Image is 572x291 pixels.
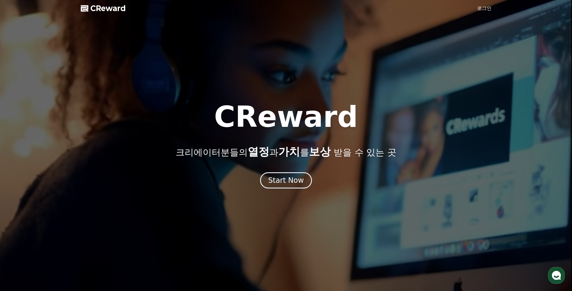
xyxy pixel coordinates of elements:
span: 대화 [55,200,62,205]
span: CReward [90,4,126,13]
span: 가치 [278,145,300,158]
span: 열정 [248,145,269,158]
a: 홈 [2,191,40,206]
a: CReward [81,4,126,13]
span: 보상 [309,145,331,158]
span: 홈 [19,200,23,204]
a: 대화 [40,191,77,206]
span: 설정 [93,200,100,204]
a: Start Now [260,178,312,184]
a: 설정 [77,191,115,206]
div: Start Now [268,176,304,185]
button: Start Now [260,172,312,188]
a: 로그인 [477,5,492,12]
h1: CReward [214,103,358,131]
p: 크리에이터분들의 과 를 받을 수 있는 곳 [176,146,396,158]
